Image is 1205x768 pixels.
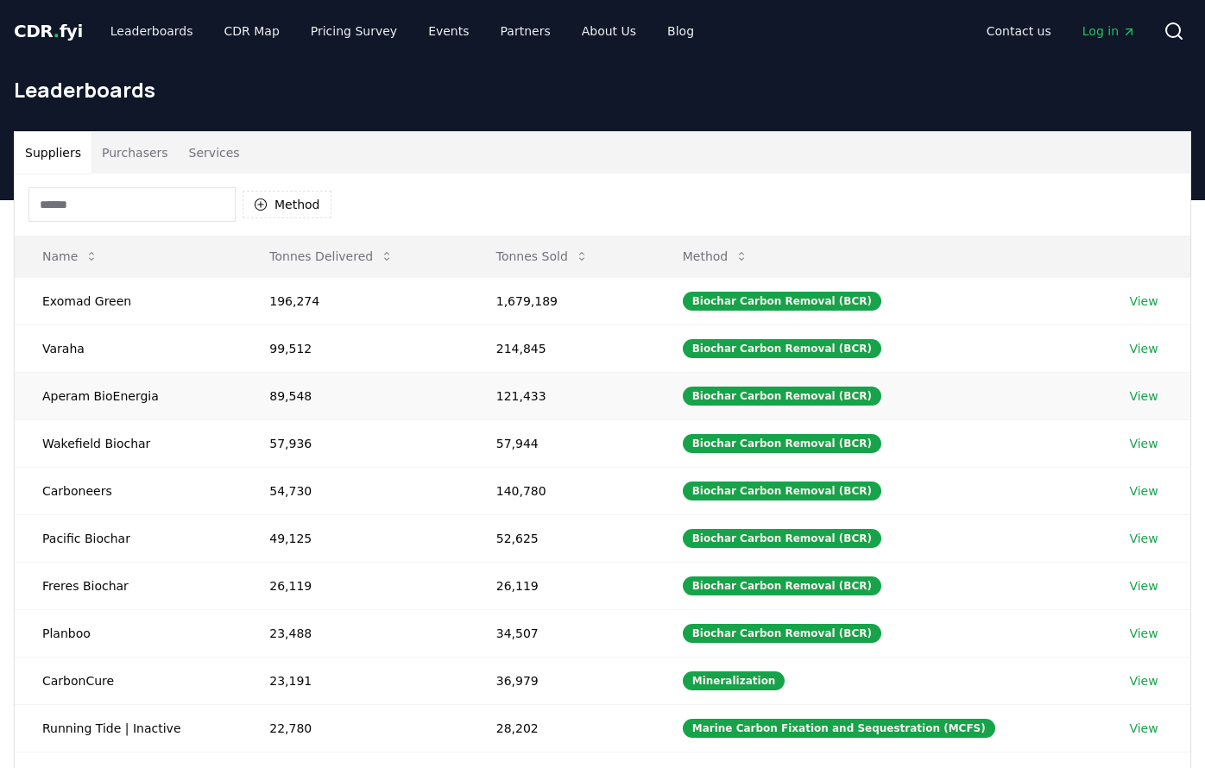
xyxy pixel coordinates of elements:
[91,132,179,173] button: Purchasers
[179,132,250,173] button: Services
[256,239,407,274] button: Tonnes Delivered
[15,704,242,752] td: Running Tide | Inactive
[414,16,483,47] a: Events
[973,16,1150,47] nav: Main
[1082,22,1136,40] span: Log in
[469,514,655,562] td: 52,625
[469,609,655,657] td: 34,507
[683,482,881,500] div: Biochar Carbon Removal (BCR)
[469,704,655,752] td: 28,202
[469,277,655,324] td: 1,679,189
[683,339,881,358] div: Biochar Carbon Removal (BCR)
[683,434,881,453] div: Biochar Carbon Removal (BCR)
[242,372,468,419] td: 89,548
[1129,625,1158,642] a: View
[54,21,60,41] span: .
[15,609,242,657] td: Planboo
[15,419,242,467] td: Wakefield Biochar
[242,609,468,657] td: 23,488
[669,239,763,274] button: Method
[242,562,468,609] td: 26,119
[653,16,708,47] a: Blog
[242,324,468,372] td: 99,512
[242,657,468,704] td: 23,191
[683,671,785,690] div: Mineralization
[242,514,468,562] td: 49,125
[683,624,881,643] div: Biochar Carbon Removal (BCR)
[14,21,83,41] span: CDR fyi
[242,277,468,324] td: 196,274
[487,16,565,47] a: Partners
[568,16,650,47] a: About Us
[469,562,655,609] td: 26,119
[469,467,655,514] td: 140,780
[469,324,655,372] td: 214,845
[1129,720,1158,737] a: View
[242,704,468,752] td: 22,780
[14,19,83,43] a: CDR.fyi
[15,562,242,609] td: Freres Biochar
[15,277,242,324] td: Exomad Green
[97,16,207,47] a: Leaderboards
[211,16,293,47] a: CDR Map
[242,467,468,514] td: 54,730
[15,372,242,419] td: Aperam BioEnergia
[1129,435,1158,452] a: View
[469,419,655,467] td: 57,944
[1129,387,1158,405] a: View
[1129,293,1158,310] a: View
[683,387,881,406] div: Biochar Carbon Removal (BCR)
[483,239,602,274] button: Tonnes Sold
[1129,340,1158,357] a: View
[15,467,242,514] td: Carboneers
[15,514,242,562] td: Pacific Biochar
[242,419,468,467] td: 57,936
[28,239,112,274] button: Name
[15,324,242,372] td: Varaha
[469,657,655,704] td: 36,979
[683,292,881,311] div: Biochar Carbon Removal (BCR)
[243,191,331,218] button: Method
[1129,530,1158,547] a: View
[683,529,881,548] div: Biochar Carbon Removal (BCR)
[973,16,1065,47] a: Contact us
[683,719,995,738] div: Marine Carbon Fixation and Sequestration (MCFS)
[1129,482,1158,500] a: View
[15,657,242,704] td: CarbonCure
[97,16,708,47] nav: Main
[297,16,411,47] a: Pricing Survey
[1069,16,1150,47] a: Log in
[15,132,91,173] button: Suppliers
[1129,577,1158,595] a: View
[469,372,655,419] td: 121,433
[1129,672,1158,689] a: View
[14,76,1191,104] h1: Leaderboards
[683,576,881,595] div: Biochar Carbon Removal (BCR)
